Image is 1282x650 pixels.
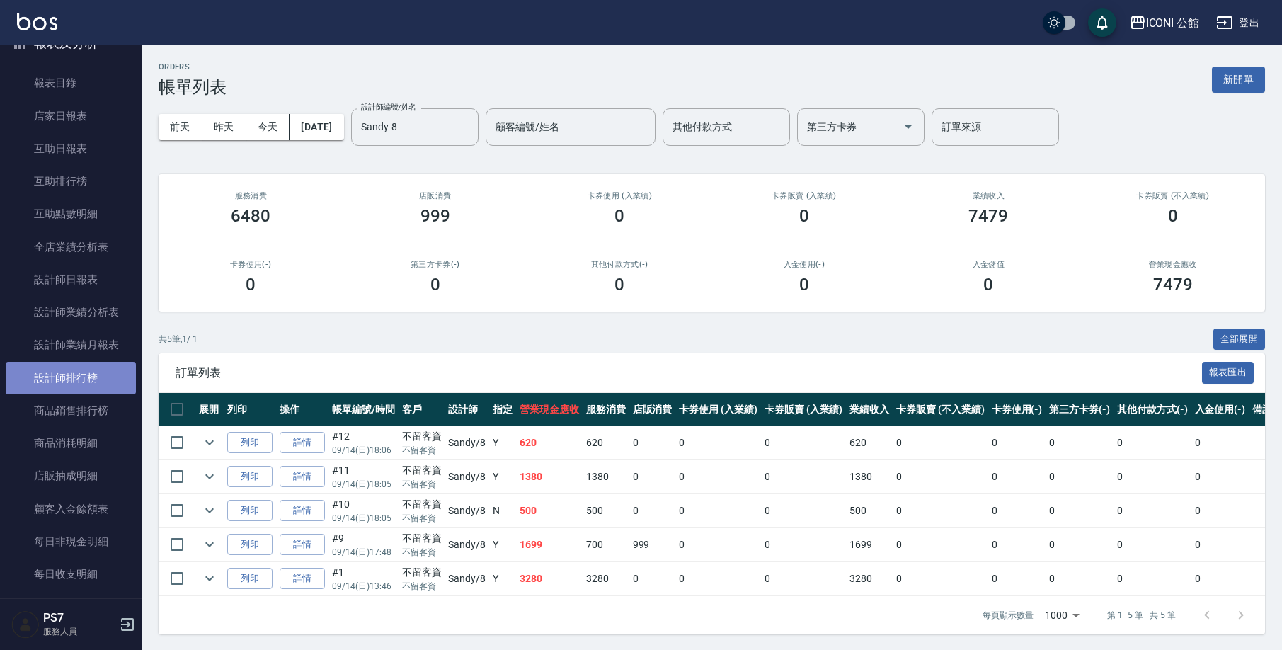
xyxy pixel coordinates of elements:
[846,393,893,426] th: 業績收入
[402,463,442,478] div: 不留客資
[328,494,399,528] td: #10
[988,460,1046,494] td: 0
[988,426,1046,460] td: 0
[675,393,761,426] th: 卡券使用 (入業績)
[675,528,761,561] td: 0
[675,426,761,460] td: 0
[6,165,136,198] a: 互助排行榜
[332,478,395,491] p: 09/14 (日) 18:05
[675,494,761,528] td: 0
[1202,362,1254,384] button: 報表匯出
[6,362,136,394] a: 設計師排行榜
[761,426,847,460] td: 0
[402,512,442,525] p: 不留客資
[1191,494,1249,528] td: 0
[280,500,325,522] a: 詳情
[761,528,847,561] td: 0
[583,562,629,595] td: 3280
[761,393,847,426] th: 卡券販賣 (入業績)
[17,13,57,30] img: Logo
[6,558,136,591] a: 每日收支明細
[6,296,136,329] a: 設計師業績分析表
[402,429,442,444] div: 不留客資
[1114,460,1191,494] td: 0
[6,493,136,525] a: 顧客入金餘額表
[6,394,136,427] a: 商品銷售排行榜
[1098,191,1249,200] h2: 卡券販賣 (不入業績)
[1249,393,1276,426] th: 備註
[280,534,325,556] a: 詳情
[159,114,202,140] button: 前天
[6,198,136,230] a: 互助點數明細
[6,427,136,460] a: 商品消耗明細
[583,426,629,460] td: 620
[516,528,583,561] td: 1699
[6,329,136,361] a: 設計師業績月報表
[1046,426,1114,460] td: 0
[1146,14,1200,32] div: ICONI 公館
[199,432,220,453] button: expand row
[489,393,516,426] th: 指定
[445,528,489,561] td: Sandy /8
[583,528,629,561] td: 700
[489,426,516,460] td: Y
[360,260,511,269] h2: 第三方卡券(-)
[199,568,220,589] button: expand row
[328,460,399,494] td: #11
[276,393,328,426] th: 操作
[897,115,920,138] button: Open
[988,393,1046,426] th: 卡券使用(-)
[1191,393,1249,426] th: 入金使用(-)
[328,528,399,561] td: #9
[402,497,442,512] div: 不留客資
[6,591,136,623] a: 收支分類明細表
[328,562,399,595] td: #1
[1114,528,1191,561] td: 0
[893,528,988,561] td: 0
[199,534,220,555] button: expand row
[893,393,988,426] th: 卡券販賣 (不入業績)
[1114,393,1191,426] th: 其他付款方式(-)
[846,562,893,595] td: 3280
[1123,8,1206,38] button: ICONI 公館
[402,444,442,457] p: 不留客資
[332,444,395,457] p: 09/14 (日) 18:06
[6,67,136,99] a: 報表目錄
[544,260,695,269] h2: 其他付款方式(-)
[445,494,489,528] td: Sandy /8
[430,275,440,295] h3: 0
[332,512,395,525] p: 09/14 (日) 18:05
[360,191,511,200] h2: 店販消費
[402,580,442,593] p: 不留客資
[199,500,220,521] button: expand row
[43,611,115,625] h5: PS7
[1211,10,1265,36] button: 登出
[799,206,809,226] h3: 0
[489,460,516,494] td: Y
[1213,329,1266,350] button: 全部展開
[1153,275,1193,295] h3: 7479
[402,546,442,559] p: 不留客資
[516,460,583,494] td: 1380
[629,562,676,595] td: 0
[544,191,695,200] h2: 卡券使用 (入業績)
[1168,206,1178,226] h3: 0
[224,393,276,426] th: 列印
[445,426,489,460] td: Sandy /8
[445,460,489,494] td: Sandy /8
[402,478,442,491] p: 不留客資
[420,206,450,226] h3: 999
[846,494,893,528] td: 500
[246,275,256,295] h3: 0
[195,393,224,426] th: 展開
[6,132,136,165] a: 互助日報表
[332,546,395,559] p: 09/14 (日) 17:48
[629,494,676,528] td: 0
[1088,8,1116,37] button: save
[1202,365,1254,379] a: 報表匯出
[246,114,290,140] button: 今天
[1046,460,1114,494] td: 0
[227,500,273,522] button: 列印
[176,260,326,269] h2: 卡券使用(-)
[988,562,1046,595] td: 0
